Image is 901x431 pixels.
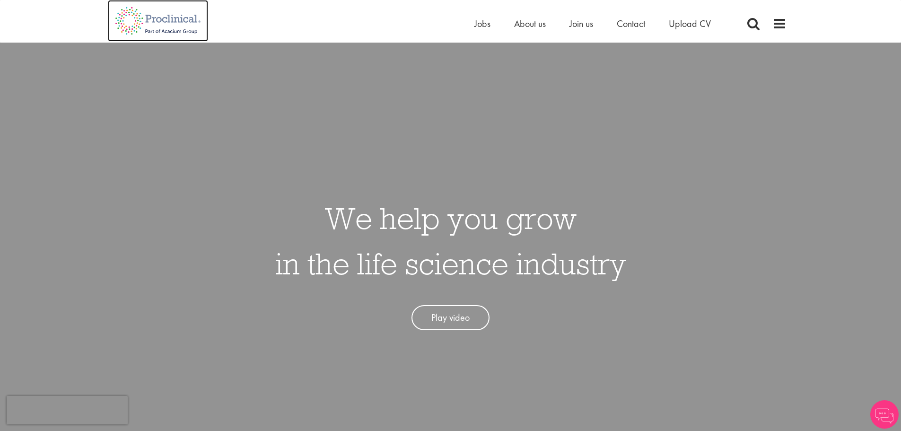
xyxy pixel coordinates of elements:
a: Join us [569,18,593,30]
a: Jobs [474,18,490,30]
a: Play video [411,305,490,330]
a: Upload CV [669,18,711,30]
img: Chatbot [870,400,899,429]
a: About us [514,18,546,30]
a: Contact [617,18,645,30]
h1: We help you grow in the life science industry [275,195,626,286]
